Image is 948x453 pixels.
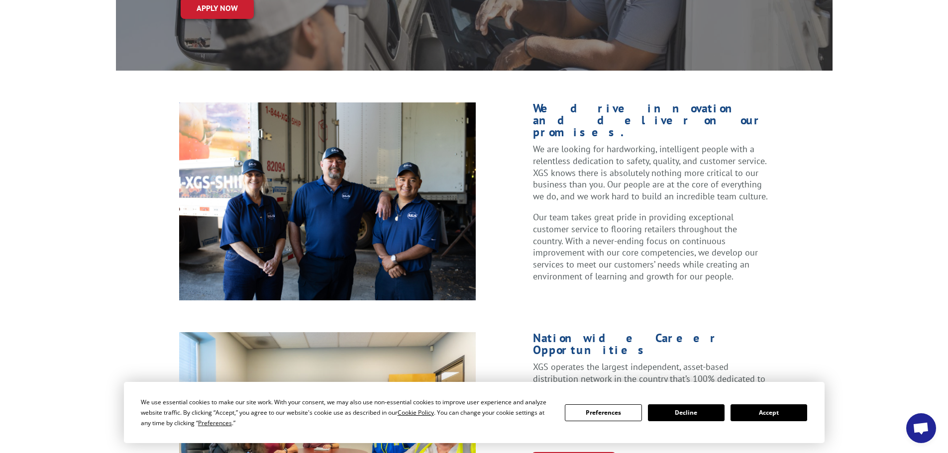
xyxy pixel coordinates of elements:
[533,211,769,282] p: Our team takes great pride in providing exceptional customer service to flooring retailers throug...
[533,330,719,358] span: Nationwide Career Opportunities
[906,413,936,443] div: Open chat
[533,361,769,432] p: XGS operates the largest independent, asset-based distribution network in the country that’s 100%...
[565,404,641,421] button: Preferences
[124,382,825,443] div: Cookie Consent Prompt
[398,408,434,417] span: Cookie Policy
[179,102,476,300] img: TunnelHill_52
[533,143,769,211] p: We are looking for hardworking, intelligent people with a relentless dedication to safety, qualit...
[731,404,807,421] button: Accept
[533,102,769,143] h1: We drive innovation and deliver on our promises.
[198,419,232,427] span: Preferences
[141,397,553,428] div: We use essential cookies to make our site work. With your consent, we may also use non-essential ...
[648,404,725,421] button: Decline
